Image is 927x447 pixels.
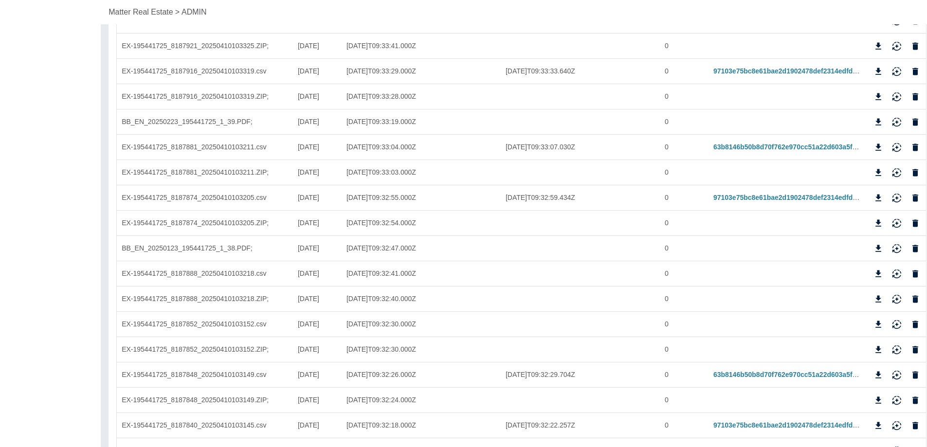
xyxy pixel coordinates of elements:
a: 97103e75bc8e61bae2d1902478def2314edfd6cb [713,194,865,201]
button: Download [871,317,886,332]
div: 22/01/2025 [293,134,342,160]
div: 22/02/2025 [293,84,342,109]
div: 0 [660,261,709,286]
div: 0 [660,33,709,58]
div: 2025-04-10T09:32:47.000Z [342,235,501,261]
div: 0 [660,84,709,109]
div: 0 [660,412,709,438]
div: 2025-04-10T09:32:59.434Z [501,185,660,210]
div: 0 [660,160,709,185]
button: Download [871,368,886,382]
div: EX-195441725_8187916_20250410103319.ZIP; [117,84,293,109]
div: 0 [660,109,709,134]
div: 0 [660,337,709,362]
div: 22/01/2025 [293,210,342,235]
button: Reimport [890,241,904,256]
div: 2025-04-10T09:32:40.000Z [342,286,501,311]
div: 22/02/2025 [293,58,342,84]
div: 22/01/2025 [293,286,342,311]
a: 63b8146b50b8d70f762e970cc51a22d603a5f027 [713,371,864,378]
div: 2025-04-10T09:32:22.257Z [501,412,660,438]
button: Delete [908,191,923,205]
div: 2025-04-10T09:33:03.000Z [342,160,501,185]
button: Delete [908,267,923,281]
div: 2025-04-10T09:32:55.000Z [342,185,501,210]
div: EX-195441725_8187888_20250410103218.csv [117,261,293,286]
div: 0 [660,235,709,261]
div: 0 [660,311,709,337]
div: 0 [660,210,709,235]
div: EX-195441725_8187916_20250410103319.csv [117,58,293,84]
button: Reimport [890,165,904,180]
div: 22/01/2025 [293,261,342,286]
button: Download [871,191,886,205]
div: EX-195441725_8187888_20250410103218.ZIP; [117,286,293,311]
button: Download [871,292,886,306]
div: EX-195441725_8187852_20250410103152.ZIP; [117,337,293,362]
div: BB_EN_20250223_195441725_1_39.PDF; [117,109,293,134]
div: 2025-04-10T09:33:19.000Z [342,109,501,134]
div: 2025-04-10T09:32:30.000Z [342,311,501,337]
button: Reimport [890,368,904,382]
button: Reimport [890,216,904,231]
button: Reimport [890,39,904,54]
div: 2025-04-10T09:33:33.640Z [501,58,660,84]
button: Download [871,165,886,180]
div: EX-195441725_8187848_20250410103149.ZIP; [117,387,293,412]
button: Download [871,267,886,281]
p: ADMIN [182,6,207,18]
button: Download [871,39,886,54]
button: Delete [908,64,923,79]
button: Delete [908,89,923,104]
div: 0 [660,387,709,412]
div: 0 [660,362,709,387]
button: Delete [908,115,923,129]
button: Reimport [890,393,904,408]
div: 2025-04-10T09:32:26.000Z [342,362,501,387]
div: 22/12/2024 [293,362,342,387]
button: Download [871,89,886,104]
div: 2025-04-10T09:32:54.000Z [342,210,501,235]
div: EX-195441725_8187852_20250410103152.csv [117,311,293,337]
button: Reimport [890,267,904,281]
div: EX-195441725_8187881_20250410103211.ZIP; [117,160,293,185]
div: 2025-04-10T09:33:28.000Z [342,84,501,109]
p: > [175,6,180,18]
button: Delete [908,342,923,357]
button: Reimport [890,317,904,332]
button: Reimport [890,64,904,79]
button: Reimport [890,140,904,155]
div: 22/01/2025 [293,235,342,261]
div: EX-195441725_8187921_20250410103325.ZIP; [117,33,293,58]
div: 2025-04-10T09:32:41.000Z [342,261,501,286]
button: Delete [908,140,923,155]
div: EX-195441725_8187848_20250410103149.csv [117,362,293,387]
div: BB_EN_20250123_195441725_1_38.PDF; [117,235,293,261]
button: Delete [908,317,923,332]
div: 22/12/2024 [293,387,342,412]
a: 63b8146b50b8d70f762e970cc51a22d603a5f027 [713,143,864,151]
button: Delete [908,241,923,256]
button: Reimport [890,418,904,433]
button: Download [871,216,886,231]
div: 2025-04-10T09:32:30.000Z [342,337,501,362]
div: 22/02/2025 [293,33,342,58]
button: Reimport [890,191,904,205]
div: 2025-04-10T09:32:29.704Z [501,362,660,387]
button: Delete [908,418,923,433]
a: 97103e75bc8e61bae2d1902478def2314edfd6cb [713,67,865,75]
button: Delete [908,292,923,306]
div: 2025-04-10T09:32:24.000Z [342,387,501,412]
button: Download [871,342,886,357]
button: Delete [908,393,923,408]
div: 0 [660,286,709,311]
button: Reimport [890,89,904,104]
a: Matter Real Estate [109,6,173,18]
div: 2025-04-10T09:33:04.000Z [342,134,501,160]
div: 22/12/2024 [293,311,342,337]
div: EX-195441725_8187874_20250410103205.ZIP; [117,210,293,235]
div: 22/01/2025 [293,160,342,185]
div: 0 [660,58,709,84]
div: 0 [660,185,709,210]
